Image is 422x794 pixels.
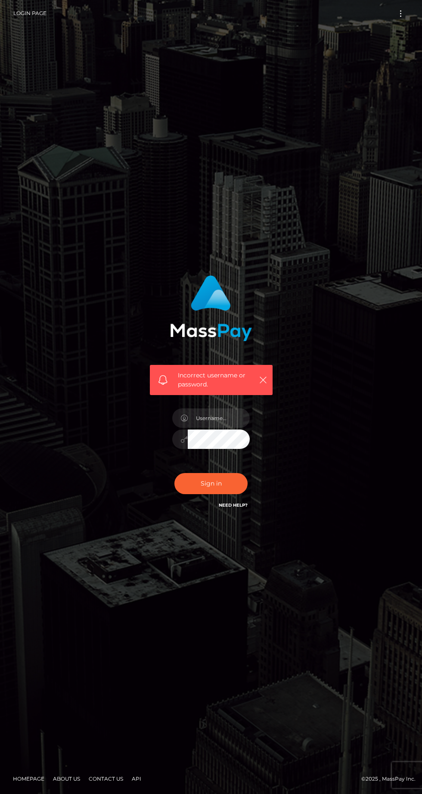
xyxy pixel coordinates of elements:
button: Toggle navigation [393,8,409,19]
a: Contact Us [85,772,127,785]
span: Incorrect username or password. [178,371,254,389]
a: API [128,772,145,785]
a: Homepage [9,772,48,785]
input: Username... [188,408,250,428]
a: About Us [50,772,84,785]
a: Need Help? [219,502,248,508]
a: Login Page [13,4,47,22]
div: © 2025 , MassPay Inc. [6,774,416,784]
button: Sign in [174,473,248,494]
img: MassPay Login [170,275,252,341]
